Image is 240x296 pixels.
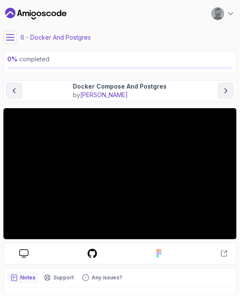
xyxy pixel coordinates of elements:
[92,274,122,281] p: Any issues?
[7,55,49,63] span: completed
[217,82,234,99] button: next content
[211,7,235,20] button: user profile image
[3,108,237,239] iframe: 5 - Docker Compose and Postgres
[73,91,167,99] p: by
[81,91,128,98] span: [PERSON_NAME]
[73,82,167,91] p: Docker Compose And Postgres
[7,272,39,284] button: notes button
[211,7,224,20] img: user profile image
[80,248,104,259] a: course repo
[40,272,77,284] button: Support button
[7,55,17,63] span: 0 %
[20,33,91,42] p: 6 - Docker And Postgres
[20,274,35,281] p: Notes
[79,272,126,284] button: Feedback button
[5,7,67,20] a: Dashboard
[6,82,23,99] button: previous content
[53,274,74,281] p: Support
[12,249,35,258] a: course slides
